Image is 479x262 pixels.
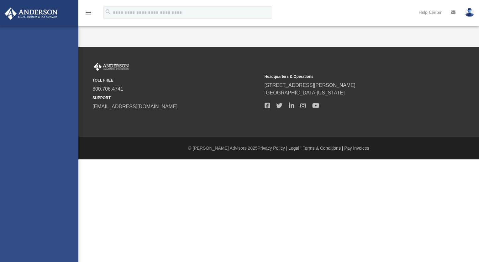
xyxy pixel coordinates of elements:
a: [GEOGRAPHIC_DATA][US_STATE] [265,90,345,95]
img: User Pic [465,8,474,17]
img: Anderson Advisors Platinum Portal [92,63,130,71]
a: menu [85,12,92,16]
a: [STREET_ADDRESS][PERSON_NAME] [265,83,355,88]
a: [EMAIL_ADDRESS][DOMAIN_NAME] [92,104,177,109]
div: © [PERSON_NAME] Advisors 2025 [78,145,479,152]
i: search [105,8,112,15]
a: Legal | [288,146,302,151]
img: Anderson Advisors Platinum Portal [3,8,60,20]
small: TOLL FREE [92,78,260,83]
i: menu [85,9,92,16]
a: Privacy Policy | [258,146,287,151]
a: Pay Invoices [344,146,369,151]
small: SUPPORT [92,95,260,101]
a: 800.706.4741 [92,86,123,92]
a: Terms & Conditions | [303,146,343,151]
small: Headquarters & Operations [265,74,432,79]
